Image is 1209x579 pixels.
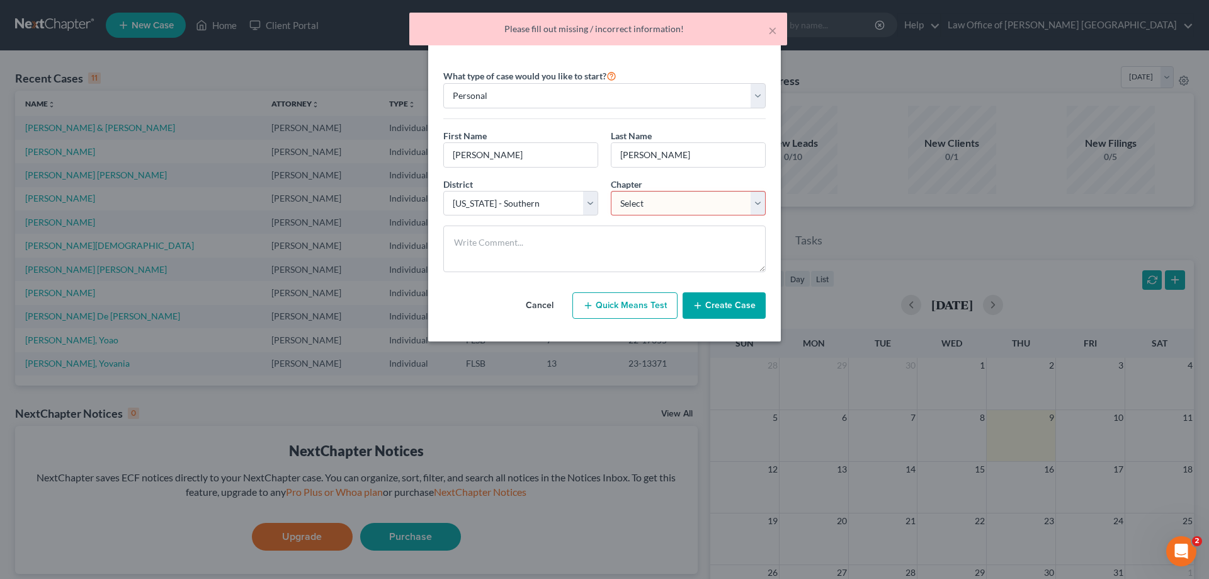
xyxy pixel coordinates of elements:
[419,23,777,35] div: Please fill out missing / incorrect information!
[443,179,473,190] span: District
[611,130,652,141] span: Last Name
[1192,536,1202,546] span: 2
[572,292,678,319] button: Quick Means Test
[512,293,567,318] button: Cancel
[611,143,765,167] input: Enter Last Name
[611,179,642,190] span: Chapter
[768,23,777,38] button: ×
[683,292,766,319] button: Create Case
[443,130,487,141] span: First Name
[444,143,598,167] input: Enter First Name
[1166,536,1196,566] iframe: Intercom live chat
[443,68,616,83] label: What type of case would you like to start?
